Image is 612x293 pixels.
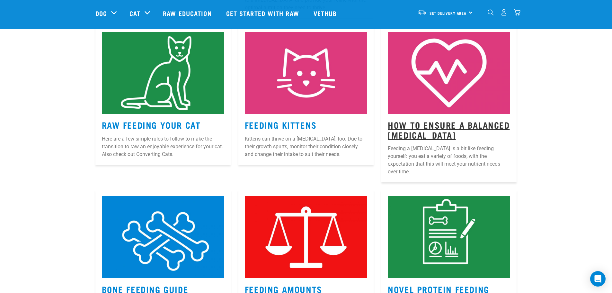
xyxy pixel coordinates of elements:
[245,32,367,114] img: Kitten-Icon.jpg
[102,287,189,291] a: Bone Feeding Guide
[102,196,224,278] img: 6.jpg
[245,196,367,278] img: Instagram_Core-Brand_Wildly-Good-Nutrition-3.jpg
[488,9,494,15] img: home-icon-1@2x.png
[307,0,345,26] a: Vethub
[102,32,224,114] img: 3.jpg
[590,271,606,287] div: Open Intercom Messenger
[129,8,140,18] a: Cat
[102,122,201,127] a: Raw Feeding Your Cat
[388,32,510,114] img: 5.jpg
[245,287,322,291] a: Feeding Amounts
[501,9,507,16] img: user.png
[95,8,107,18] a: Dog
[388,196,510,278] img: Instagram_Core-Brand_Wildly-Good-Nutrition-12.jpg
[388,145,510,176] p: Feeding a [MEDICAL_DATA] is a bit like feeding yourself: you eat a variety of foods, with the exp...
[156,0,219,26] a: Raw Education
[514,9,520,16] img: home-icon@2x.png
[418,9,426,15] img: van-moving.png
[430,12,467,14] span: Set Delivery Area
[220,0,307,26] a: Get started with Raw
[245,135,367,158] p: Kittens can thrive on a [MEDICAL_DATA], too. Due to their growth spurts, monitor their condition ...
[102,135,224,158] p: Here are a few simple rules to follow to make the transition to raw an enjoyable experience for y...
[245,122,317,127] a: Feeding Kittens
[388,122,510,137] a: How to Ensure a Balanced [MEDICAL_DATA]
